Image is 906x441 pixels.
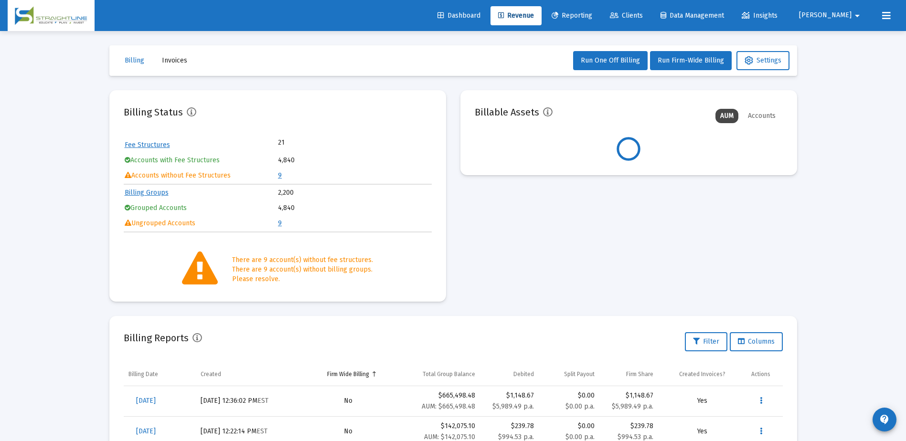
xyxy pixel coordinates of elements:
[604,391,653,400] div: $1,148.67
[879,414,890,425] mat-icon: contact_support
[564,370,595,378] div: Split Payout
[430,6,488,25] a: Dashboard
[513,370,534,378] div: Debited
[626,370,653,378] div: Firm Share
[743,109,780,123] div: Accounts
[201,370,221,378] div: Created
[599,363,658,386] td: Column Firm Share
[565,433,595,441] small: $0.00 p.a.
[422,402,475,410] small: AUM: $665,498.48
[650,51,732,70] button: Run Firm-Wide Billing
[256,427,267,435] small: EST
[658,363,746,386] td: Column Created Invoices?
[679,370,725,378] div: Created Invoices?
[278,201,431,215] td: 4,840
[392,363,480,386] td: Column Total Group Balance
[327,370,369,378] div: Firm Wide Billing
[852,6,863,25] mat-icon: arrow_drop_down
[736,51,789,70] button: Settings
[610,11,643,20] span: Clients
[437,11,480,20] span: Dashboard
[396,391,475,411] div: $665,498.48
[136,397,156,405] span: [DATE]
[125,216,277,231] td: Ungrouped Accounts
[124,363,196,386] td: Column Billing Date
[661,11,724,20] span: Data Management
[485,421,534,431] div: $239.78
[544,391,595,411] div: $0.00
[658,56,724,64] span: Run Firm-Wide Billing
[278,138,354,147] td: 21
[125,201,277,215] td: Grouped Accounts
[232,265,373,274] div: There are 9 account(s) without billing groups.
[124,105,183,120] h2: Billing Status
[124,330,189,346] h2: Billing Reports
[738,337,775,346] span: Columns
[232,274,373,284] div: Please resolve.
[663,427,742,436] div: Yes
[309,396,387,406] div: No
[498,11,534,20] span: Revenue
[136,427,156,435] span: [DATE]
[278,219,282,227] a: 9
[424,433,475,441] small: AUM: $142,075.10
[492,402,534,410] small: $5,989.49 p.a.
[128,422,163,441] a: [DATE]
[201,396,300,406] div: [DATE] 12:36:02 PM
[125,168,277,183] td: Accounts without Fee Structures
[480,363,539,386] td: Column Debited
[653,6,732,25] a: Data Management
[257,397,268,405] small: EST
[573,51,648,70] button: Run One Off Billing
[162,56,187,64] span: Invoices
[305,363,392,386] td: Column Firm Wide Billing
[552,11,592,20] span: Reporting
[799,11,852,20] span: [PERSON_NAME]
[201,427,300,436] div: [DATE] 12:22:14 PM
[125,153,277,168] td: Accounts with Fee Structures
[730,332,783,351] button: Columns
[475,105,539,120] h2: Billable Assets
[485,391,534,400] div: $1,148.67
[128,370,158,378] div: Billing Date
[746,363,782,386] td: Column Actions
[490,6,542,25] a: Revenue
[581,56,640,64] span: Run One Off Billing
[154,51,195,70] button: Invoices
[498,433,534,441] small: $994.53 p.a.
[604,421,653,431] div: $239.78
[751,370,770,378] div: Actions
[278,171,282,179] a: 9
[128,391,163,410] a: [DATE]
[788,6,874,25] button: [PERSON_NAME]
[742,11,778,20] span: Insights
[734,6,785,25] a: Insights
[602,6,650,25] a: Clients
[125,141,170,149] a: Fee Structures
[685,332,727,351] button: Filter
[745,56,781,64] span: Settings
[544,6,600,25] a: Reporting
[423,370,475,378] div: Total Group Balance
[565,402,595,410] small: $0.00 p.a.
[232,255,373,265] div: There are 9 account(s) without fee structures.
[278,186,431,200] td: 2,200
[309,427,387,436] div: No
[196,363,305,386] td: Column Created
[125,189,169,197] a: Billing Groups
[117,51,152,70] button: Billing
[278,153,431,168] td: 4,840
[539,363,599,386] td: Column Split Payout
[15,6,87,25] img: Dashboard
[618,433,653,441] small: $994.53 p.a.
[663,396,742,406] div: Yes
[125,56,144,64] span: Billing
[693,337,719,346] span: Filter
[612,402,653,410] small: $5,989.49 p.a.
[715,109,738,123] div: AUM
